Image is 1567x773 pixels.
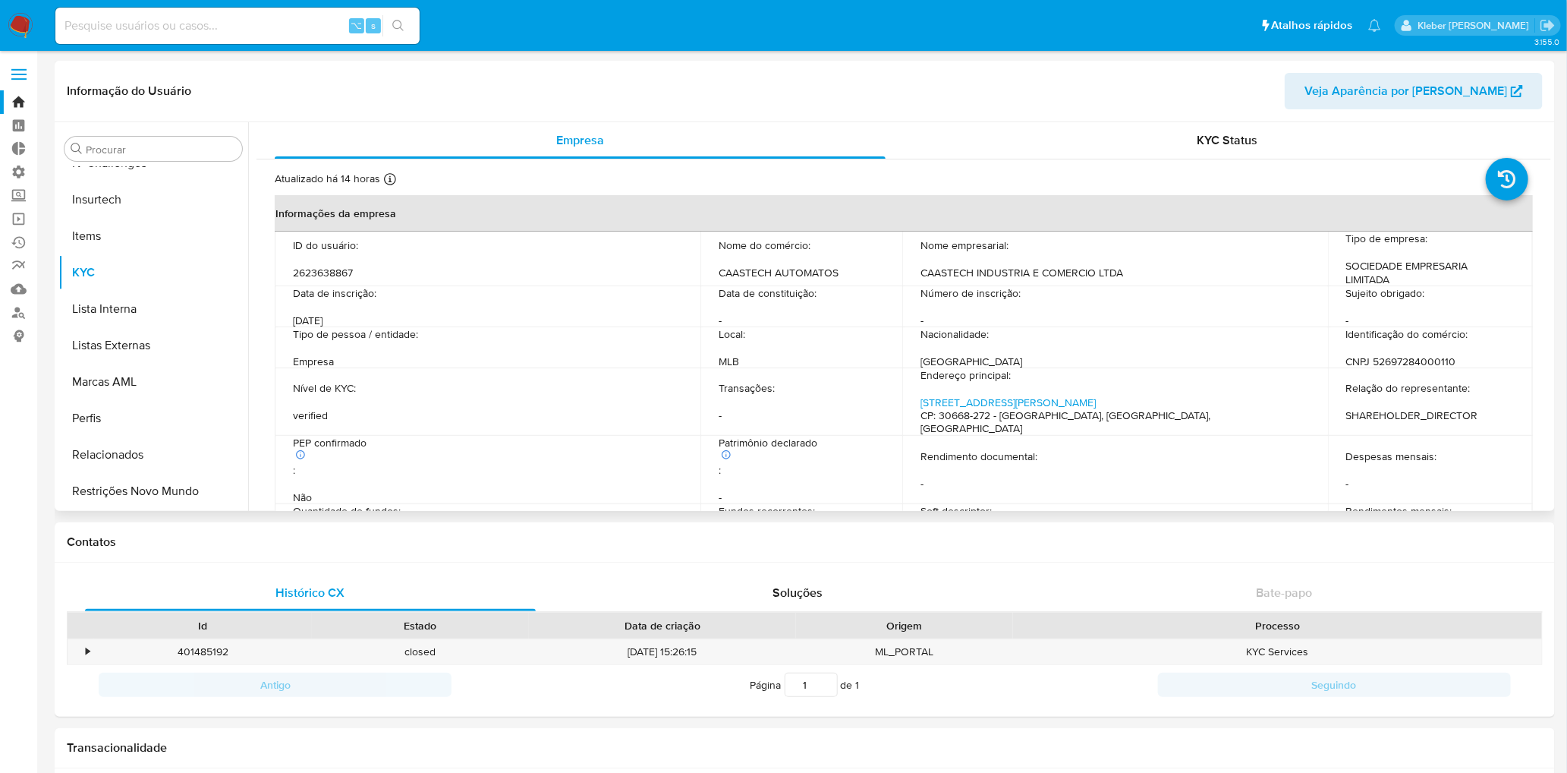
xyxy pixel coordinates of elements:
p: Identificação do comércio : [1238,316,1360,330]
span: Atalhos rápidos [1272,17,1353,33]
th: Informações da empresa [275,195,1534,232]
p: Patrimônio declarado : [608,406,722,420]
p: Rendimentos mensais (Companhia) : [293,479,459,493]
span: Bate-papo [1257,584,1313,601]
p: Fundos recorrentes : [608,443,704,456]
th: Detalhes de contato [275,504,1534,541]
span: Página de [750,673,860,697]
p: ID do usuário : [293,243,358,257]
button: Restrições Novo Mundo [58,473,248,510]
a: Sair [1540,17,1556,33]
div: KYC Services [1013,639,1542,664]
button: Insurtech [58,181,248,218]
p: kleber.bueno@mercadolivre.com [1418,18,1534,33]
div: Origem [807,618,1003,633]
a: [STREET_ADDRESS][PERSON_NAME] [923,354,1103,369]
p: Local : [608,316,634,330]
input: Procurar [86,143,236,156]
p: - [1335,406,1338,420]
p: - [712,279,715,293]
p: MLB [640,316,662,330]
span: Veja Aparência por [PERSON_NAME] [1304,73,1507,109]
p: Despesas mensais : [1238,406,1329,420]
div: Processo [1024,618,1531,633]
p: Empresa [424,316,467,330]
span: Empresa [556,131,604,149]
p: Tipo de pessoa / entidade : [293,316,418,330]
p: Nome do comércio : [608,243,700,257]
input: Pesquise usuários ou casos... [55,16,420,36]
button: Procurar [71,143,83,155]
p: Nível de KYC : [293,361,356,374]
span: Soluções [772,584,823,601]
p: Data de constituição : [608,279,706,293]
p: - [1046,406,1049,420]
p: Sujeito obrigado : [1238,279,1317,293]
p: CAASTECH INDUSTRIA E COMERCIO LTDA [923,250,1132,263]
p: BRL $300000 [465,479,533,493]
p: BRL $99999 [1350,443,1408,456]
p: 2623638867 [364,243,424,257]
div: 401485192 [94,639,312,664]
p: Quantidade de fundos : [293,443,401,456]
div: Data de criação [540,618,785,633]
p: - [670,361,673,374]
p: Rendimento documental : [923,406,1040,420]
button: KYC [58,254,248,291]
button: Listas Externas [58,327,248,364]
p: PEP confirmado : [293,406,382,420]
p: [GEOGRAPHIC_DATA] [997,316,1103,330]
button: Relacionados [58,437,248,473]
p: Transações : [608,361,664,374]
div: • [86,645,90,659]
button: search-icon [382,15,414,36]
button: Marcas AML [58,364,248,400]
p: Número de inscrição : [923,279,1023,293]
h1: Contatos [67,535,1543,550]
div: Id [105,618,301,633]
h4: CP: 30668-272 - [GEOGRAPHIC_DATA], [GEOGRAPHIC_DATA], [GEOGRAPHIC_DATA] [923,368,1195,395]
span: ⌥ [351,18,362,33]
p: Rendimentos mensais : [1238,443,1344,456]
p: - [710,443,713,456]
p: - [1323,279,1326,293]
p: [DATE] [382,279,414,293]
span: KYC Status [1197,131,1258,149]
p: Tipo de empresa : [1238,243,1320,257]
p: - [728,406,731,420]
div: ML_PORTAL [796,639,1014,664]
h1: Informação do Usuário [67,84,191,99]
p: Atualizado há 14 horas [275,172,380,186]
button: Antigo [99,673,452,697]
p: Endereço principal : [923,341,1013,355]
div: Estado [323,618,519,633]
p: - [1000,443,1003,456]
p: SOCIEDADE EMPRESARIA LIMITADA [1326,243,1502,257]
span: Histórico CX [275,584,345,601]
button: Items [58,218,248,254]
button: Lista Interna [58,291,248,327]
p: SHAREHOLDER_DIRECTOR [1368,361,1502,374]
p: CAASTECH AUTOMATOS [706,243,828,257]
p: Soft descriptor : [923,443,994,456]
span: s [371,18,376,33]
p: Relação do representante : [1238,361,1362,374]
div: [DATE] 15:26:15 [529,639,795,664]
button: Seguindo [1158,673,1511,697]
p: Nacionalidade : [923,316,991,330]
p: verified [362,361,398,374]
span: 1 [856,677,860,693]
p: Data de inscrição : [293,279,376,293]
div: closed [312,639,530,664]
a: Notificações [1368,19,1381,32]
button: Veja Aparência por [PERSON_NAME] [1285,73,1543,109]
button: Perfis [58,400,248,437]
h1: Transacionalidade [67,740,1543,756]
p: - [1029,279,1032,293]
p: - [407,443,410,456]
p: CNPJ 52697284000110 [1366,316,1477,330]
p: Nome empresarial : [923,236,1011,250]
p: Não [388,406,407,420]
